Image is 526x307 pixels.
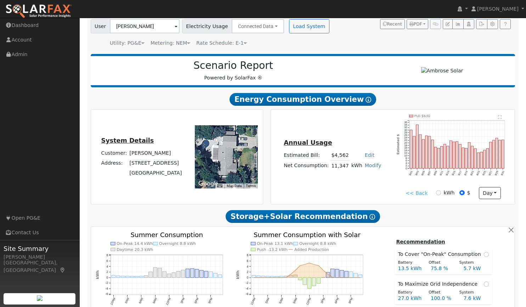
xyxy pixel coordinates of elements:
rect: onclick="" [354,273,358,278]
a: << Back [406,190,428,197]
div: [PERSON_NAME] [4,253,76,261]
text: 24 [404,136,407,139]
i: Show Help [369,214,375,220]
td: [GEOGRAPHIC_DATA] [128,168,183,178]
text: 8/25 [482,170,487,176]
button: Keyboard shortcuts [217,183,222,188]
rect: onclick="" [496,138,498,168]
text: 8/19 [464,170,468,176]
circle: onclick="" [355,277,356,278]
div: System [456,290,486,296]
circle: onclick="" [300,265,301,266]
text: 6 [247,259,249,263]
rect: onclick="" [486,148,489,168]
text: 16 [404,147,407,149]
div: Offset [425,290,456,296]
text: 8 [247,253,249,257]
img: retrieve [37,295,43,301]
rect: onclick="" [468,142,470,168]
rect: onclick="" [261,276,265,278]
rect: onclick="" [502,140,504,168]
text: 2 [406,165,407,168]
text: 3AM [265,297,270,304]
circle: onclick="" [304,264,305,265]
rect: onclick="" [453,142,455,169]
rect: onclick="" [416,125,418,169]
div: Battery [394,260,425,266]
button: Multi-Series Graph [452,19,463,29]
span: User [91,19,110,33]
a: Open this area in Google Maps (opens a new window) [197,179,220,188]
rect: onclick="" [280,276,283,278]
rect: onclick="" [483,150,486,168]
span: To Maximize Grid Independence [398,280,480,288]
rect: onclick="" [275,276,279,278]
text: 14 [404,149,407,152]
text: 8 [406,157,407,160]
h2: Scenario Report [98,60,369,72]
button: Settings [487,19,498,29]
text: 28 [404,131,407,134]
circle: onclick="" [328,274,329,275]
span: PDF [409,22,422,27]
text: -2 [105,281,108,285]
text: On-Peak 14.4 kWh [117,241,153,246]
text: Overnight 8.8 kWh [300,241,336,246]
rect: onclick="" [209,272,213,278]
rect: onclick="" [437,148,440,169]
rect: onclick="" [140,276,143,278]
td: 11,347 [330,161,350,171]
text: 6AM [138,297,143,304]
rect: onclick="" [440,147,443,169]
text: 4 [406,162,407,165]
button: Recent [380,19,405,29]
rect: onclick="" [144,275,148,278]
td: kWh [350,161,363,171]
rect: onclick="" [257,276,260,278]
td: Estimated Bill: [283,150,330,161]
rect: onclick="" [172,273,175,278]
rect: onclick="" [428,136,431,169]
text: 3PM [180,297,185,304]
text: 8/05 [421,170,425,176]
text: 12AM [250,297,256,306]
rect: onclick="" [490,142,492,168]
text: 8/09 [433,170,438,176]
rect: onclick="" [186,269,190,278]
span: [PERSON_NAME] [477,6,519,12]
input: $ [459,190,464,195]
rect: onclick="" [422,139,425,169]
circle: onclick="" [318,265,319,266]
button: Map Data [227,183,242,188]
text: 12 [404,152,407,155]
rect: onclick="" [125,276,129,278]
text: Summer Consumption [130,231,203,239]
text: kWh [236,270,240,279]
rect: onclick="" [456,142,458,169]
circle: onclick="" [313,264,315,265]
input: Select a User [110,19,180,33]
text: 9PM [348,297,354,304]
text: 3AM [124,297,130,304]
div: 7.6 kW [460,295,492,302]
circle: onclick="" [267,277,268,278]
text: -6 [246,292,249,296]
text: 8/13 [445,170,450,176]
circle: onclick="" [337,277,338,278]
text: Pull $630 [414,114,430,118]
rect: onclick="" [181,270,185,278]
rect: onclick="" [474,149,477,169]
text: -4 [105,287,108,290]
rect: onclick="" [204,271,208,278]
text: -2 [246,281,249,285]
text: 0 [247,276,249,279]
text: 9AM [292,297,298,304]
rect: onclick="" [425,136,428,169]
button: Login As [463,19,474,29]
a: Terms (opens in new tab) [246,184,256,188]
text: 4 [106,264,108,268]
circle: onclick="" [272,277,273,278]
rect: onclick="" [493,140,495,168]
text: 8/11 [439,170,444,176]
